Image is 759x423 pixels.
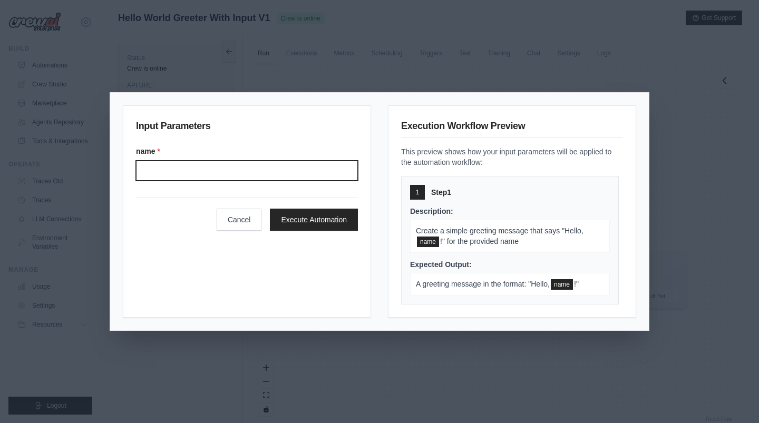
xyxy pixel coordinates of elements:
button: Execute Automation [270,209,358,231]
span: !" for the provided name [440,237,519,245]
span: Create a simple greeting message that says "Hello, [416,227,583,235]
span: 1 [416,188,420,196]
span: name [551,279,573,290]
span: A greeting message in the format: "Hello, [416,280,550,288]
h3: Execution Workflow Preview [401,119,623,138]
label: name [136,146,358,156]
span: Description: [410,207,453,215]
h3: Input Parameters [136,119,358,137]
button: Cancel [217,209,262,231]
span: Expected Output: [410,260,472,269]
span: name [417,237,439,247]
span: !" [574,280,579,288]
span: Step 1 [431,187,451,198]
p: This preview shows how your input parameters will be applied to the automation workflow: [401,146,623,168]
